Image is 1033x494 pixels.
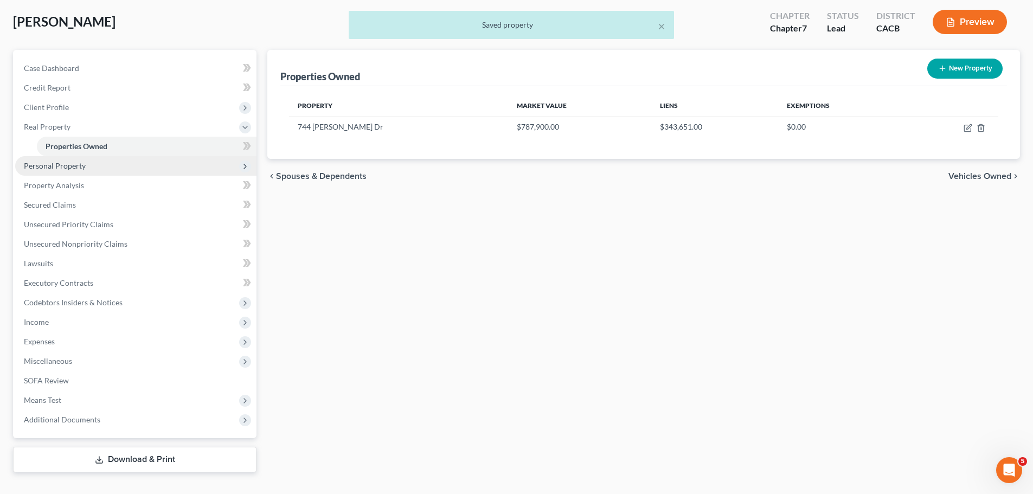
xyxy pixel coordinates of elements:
span: Income [24,317,49,326]
span: Credit Report [24,83,70,92]
a: Executory Contracts [15,273,256,293]
span: Real Property [24,122,70,131]
span: Personal Property [24,161,86,170]
span: Property Analysis [24,181,84,190]
th: Property [289,95,508,117]
button: chevron_left Spouses & Dependents [267,172,367,181]
a: Download & Print [13,447,256,472]
a: SOFA Review [15,371,256,390]
span: Codebtors Insiders & Notices [24,298,123,307]
span: Properties Owned [46,142,107,151]
span: Vehicles Owned [948,172,1011,181]
td: $787,900.00 [508,117,651,137]
div: Chapter [770,10,810,22]
span: Unsecured Priority Claims [24,220,113,229]
a: Unsecured Nonpriority Claims [15,234,256,254]
a: Secured Claims [15,195,256,215]
i: chevron_right [1011,172,1020,181]
td: 744 [PERSON_NAME] Dr [289,117,508,137]
span: Miscellaneous [24,356,72,365]
th: Market Value [508,95,651,117]
a: Properties Owned [37,137,256,156]
span: Client Profile [24,102,69,112]
span: Additional Documents [24,415,100,424]
button: Preview [933,10,1007,34]
td: $343,651.00 [651,117,778,137]
a: Lawsuits [15,254,256,273]
span: Expenses [24,337,55,346]
span: Lawsuits [24,259,53,268]
a: Property Analysis [15,176,256,195]
span: Case Dashboard [24,63,79,73]
i: chevron_left [267,172,276,181]
th: Exemptions [778,95,906,117]
span: Executory Contracts [24,278,93,287]
a: Case Dashboard [15,59,256,78]
a: Credit Report [15,78,256,98]
button: Vehicles Owned chevron_right [948,172,1020,181]
span: Secured Claims [24,200,76,209]
a: Unsecured Priority Claims [15,215,256,234]
div: Saved property [357,20,665,30]
span: Unsecured Nonpriority Claims [24,239,127,248]
button: × [658,20,665,33]
div: Properties Owned [280,70,360,83]
div: District [876,10,915,22]
th: Liens [651,95,778,117]
button: New Property [927,59,1003,79]
iframe: Intercom live chat [996,457,1022,483]
span: Means Test [24,395,61,405]
span: SOFA Review [24,376,69,385]
td: $0.00 [778,117,906,137]
span: Spouses & Dependents [276,172,367,181]
span: 5 [1018,457,1027,466]
div: Status [827,10,859,22]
